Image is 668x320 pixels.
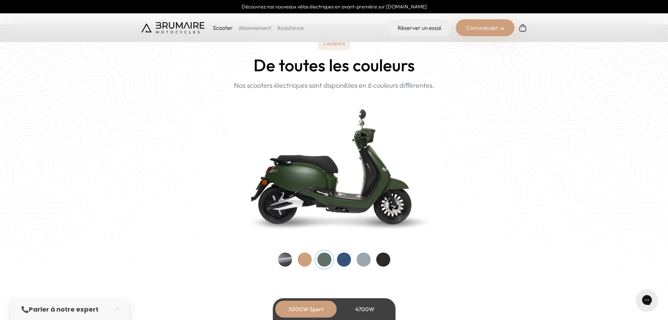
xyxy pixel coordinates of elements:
[337,301,393,318] div: 4700W
[456,19,514,36] div: Commander
[234,80,434,91] p: Nos scooters électriques sont disponibles en 6 couleurs différentes.
[141,22,204,33] img: Brumaire Motocycles
[633,287,661,313] iframe: Gorgias live chat messenger
[318,36,350,50] p: Couleurs
[519,24,527,32] img: Panier
[213,24,233,32] p: Scooter
[238,24,271,31] a: Abonnement
[278,301,334,318] div: 3000W Sport
[387,19,452,36] a: Réserver un essai
[500,27,504,31] img: right-arrow-2.png
[254,56,415,74] h2: De toutes les couleurs
[277,24,304,31] a: Assistance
